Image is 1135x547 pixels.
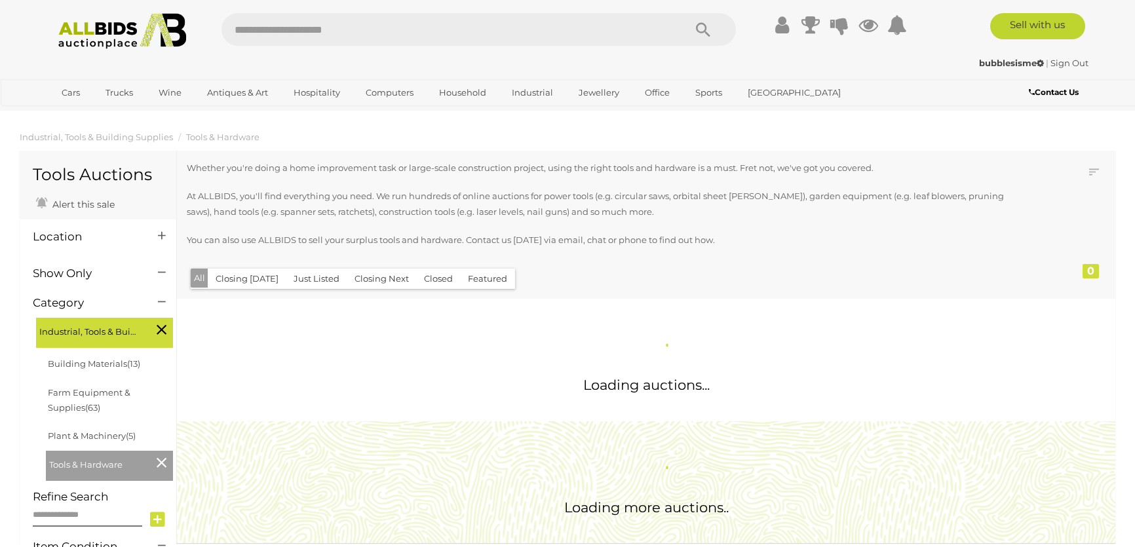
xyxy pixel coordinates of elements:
[187,189,1019,219] p: At ALLBIDS, you'll find everything you need. We run hundreds of online auctions for power tools (...
[208,269,286,289] button: Closing [DATE]
[51,13,193,49] img: Allbids.com.au
[187,160,1019,176] p: Whether you're doing a home improvement task or large-scale construction project, using the right...
[416,269,461,289] button: Closed
[503,82,562,104] a: Industrial
[48,430,136,441] a: Plant & Machinery(5)
[20,132,173,142] a: Industrial, Tools & Building Supplies
[97,82,142,104] a: Trucks
[1029,87,1079,97] b: Contact Us
[583,377,710,393] span: Loading auctions...
[460,269,515,289] button: Featured
[357,82,422,104] a: Computers
[1050,58,1088,68] a: Sign Out
[49,454,147,472] span: Tools & Hardware
[126,430,136,441] span: (5)
[39,321,138,339] span: Industrial, Tools & Building Supplies
[1083,264,1099,278] div: 0
[199,82,277,104] a: Antiques & Art
[33,297,138,309] h4: Category
[687,82,731,104] a: Sports
[347,269,417,289] button: Closing Next
[33,231,138,243] h4: Location
[1029,85,1082,100] a: Contact Us
[33,267,138,280] h4: Show Only
[48,358,140,369] a: Building Materials(13)
[1046,58,1048,68] span: |
[286,269,347,289] button: Just Listed
[85,402,100,413] span: (63)
[48,387,130,413] a: Farm Equipment & Supplies(63)
[33,166,163,184] h1: Tools Auctions
[33,491,173,503] h4: Refine Search
[979,58,1046,68] a: bubblesisme
[49,198,115,210] span: Alert this sale
[285,82,349,104] a: Hospitality
[191,269,208,288] button: All
[187,233,1019,248] p: You can also use ALLBIDS to sell your surplus tools and hardware. Contact us [DATE] via email, ch...
[431,82,495,104] a: Household
[33,193,118,213] a: Alert this sale
[186,132,260,142] a: Tools & Hardware
[564,499,729,516] span: Loading more auctions..
[570,82,628,104] a: Jewellery
[739,82,849,104] a: [GEOGRAPHIC_DATA]
[990,13,1085,39] a: Sell with us
[127,358,140,369] span: (13)
[979,58,1044,68] strong: bubblesisme
[670,13,736,46] button: Search
[53,82,88,104] a: Cars
[636,82,678,104] a: Office
[150,82,190,104] a: Wine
